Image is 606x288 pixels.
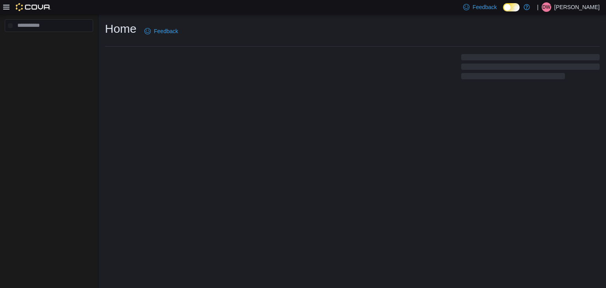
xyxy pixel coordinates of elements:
[5,34,93,52] nav: Complex example
[503,11,503,12] span: Dark Mode
[542,2,551,12] div: Dustin watts
[537,2,539,12] p: |
[503,3,520,11] input: Dark Mode
[105,21,137,37] h1: Home
[473,3,497,11] span: Feedback
[542,2,550,12] span: Dw
[554,2,600,12] p: [PERSON_NAME]
[16,3,51,11] img: Cova
[141,23,181,39] a: Feedback
[461,56,600,81] span: Loading
[154,27,178,35] span: Feedback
